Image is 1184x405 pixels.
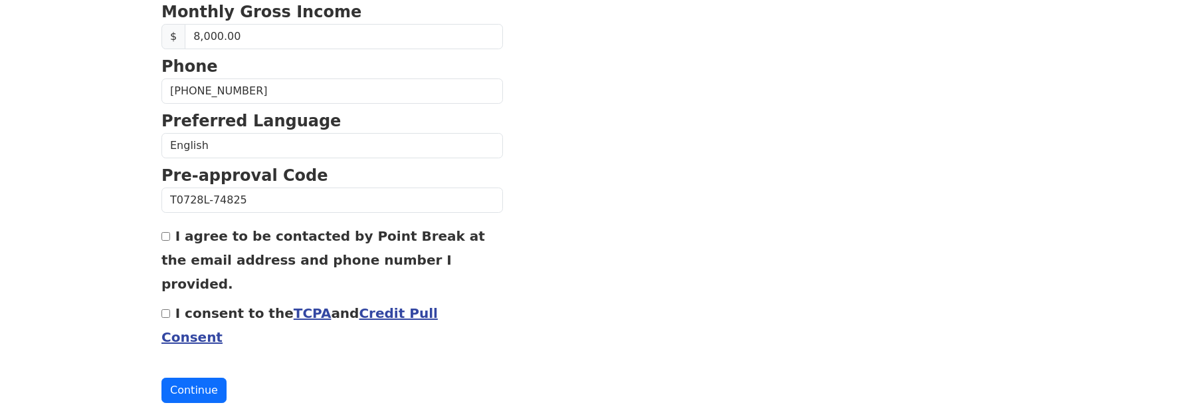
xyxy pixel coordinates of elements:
[161,57,218,76] strong: Phone
[294,305,332,321] a: TCPA
[161,188,503,213] input: Pre-approval Code
[161,78,503,104] input: (___) ___-____
[161,166,328,185] strong: Pre-approval Code
[185,24,503,49] input: Monthly Gross Income
[161,24,185,49] span: $
[161,378,227,403] button: Continue
[161,228,485,292] label: I agree to be contacted by Point Break at the email address and phone number I provided.
[161,305,438,345] label: I consent to the and
[161,112,341,130] strong: Preferred Language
